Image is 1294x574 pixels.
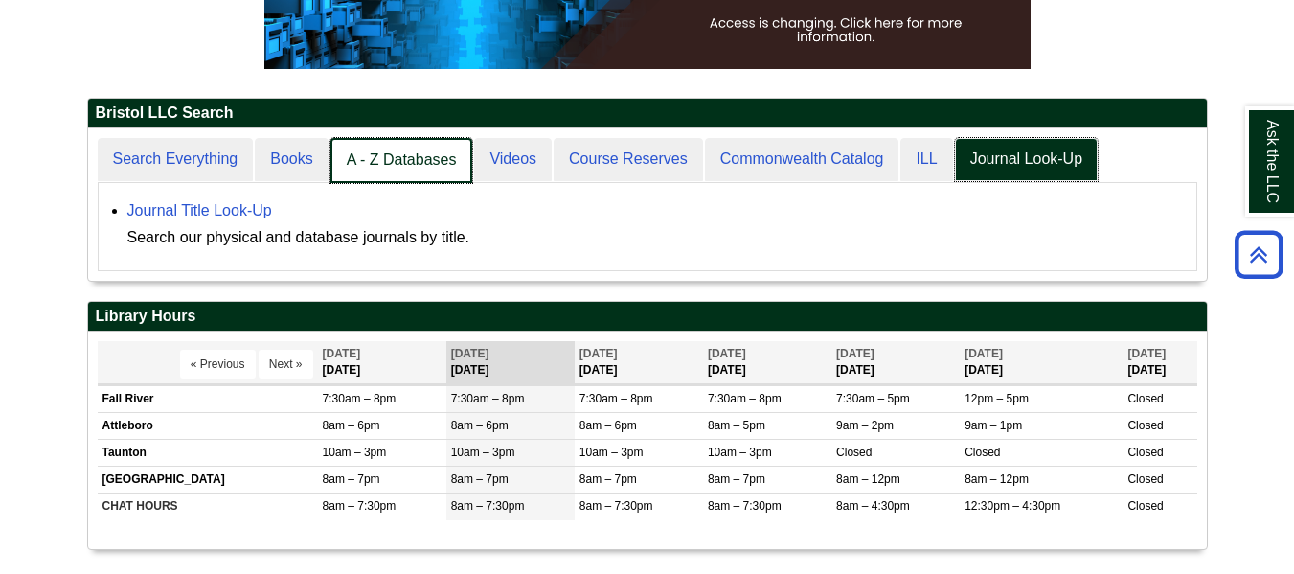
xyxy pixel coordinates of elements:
[451,472,509,486] span: 8am – 7pm
[1228,241,1289,267] a: Back to Top
[330,138,473,183] a: A - Z Databases
[960,341,1123,384] th: [DATE]
[446,341,575,384] th: [DATE]
[255,138,328,181] a: Books
[318,341,446,384] th: [DATE]
[579,472,637,486] span: 8am – 7pm
[1127,419,1163,432] span: Closed
[323,446,387,459] span: 10am – 3pm
[98,413,318,440] td: Attleboro
[579,347,618,360] span: [DATE]
[831,341,960,384] th: [DATE]
[965,347,1003,360] span: [DATE]
[323,472,380,486] span: 8am – 7pm
[579,392,653,405] span: 7:30am – 8pm
[323,392,397,405] span: 7:30am – 8pm
[836,419,894,432] span: 9am – 2pm
[451,446,515,459] span: 10am – 3pm
[965,472,1029,486] span: 8am – 12pm
[836,472,900,486] span: 8am – 12pm
[708,499,782,513] span: 8am – 7:30pm
[1127,446,1163,459] span: Closed
[708,347,746,360] span: [DATE]
[900,138,952,181] a: ILL
[1127,499,1163,513] span: Closed
[579,499,653,513] span: 8am – 7:30pm
[965,446,1000,459] span: Closed
[708,392,782,405] span: 7:30am – 8pm
[259,350,313,379] button: Next »
[1127,472,1163,486] span: Closed
[554,138,703,181] a: Course Reserves
[708,419,765,432] span: 8am – 5pm
[703,341,831,384] th: [DATE]
[98,138,254,181] a: Search Everything
[451,499,525,513] span: 8am – 7:30pm
[98,385,318,412] td: Fall River
[965,499,1060,513] span: 12:30pm – 4:30pm
[127,224,1187,251] div: Search our physical and database journals by title.
[708,446,772,459] span: 10am – 3pm
[836,392,910,405] span: 7:30am – 5pm
[451,347,489,360] span: [DATE]
[836,499,910,513] span: 8am – 4:30pm
[575,341,703,384] th: [DATE]
[88,302,1207,332] h2: Library Hours
[451,392,525,405] span: 7:30am – 8pm
[965,392,1029,405] span: 12pm – 5pm
[1127,392,1163,405] span: Closed
[705,138,899,181] a: Commonwealth Catalog
[323,347,361,360] span: [DATE]
[579,446,644,459] span: 10am – 3pm
[127,202,272,218] a: Journal Title Look-Up
[451,419,509,432] span: 8am – 6pm
[474,138,552,181] a: Videos
[180,350,256,379] button: « Previous
[708,472,765,486] span: 8am – 7pm
[98,467,318,494] td: [GEOGRAPHIC_DATA]
[323,419,380,432] span: 8am – 6pm
[323,499,397,513] span: 8am – 7:30pm
[836,347,874,360] span: [DATE]
[98,494,318,520] td: CHAT HOURS
[98,440,318,467] td: Taunton
[1123,341,1196,384] th: [DATE]
[88,99,1207,128] h2: Bristol LLC Search
[1127,347,1166,360] span: [DATE]
[579,419,637,432] span: 8am – 6pm
[836,446,872,459] span: Closed
[955,138,1098,181] a: Journal Look-Up
[965,419,1022,432] span: 9am – 1pm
